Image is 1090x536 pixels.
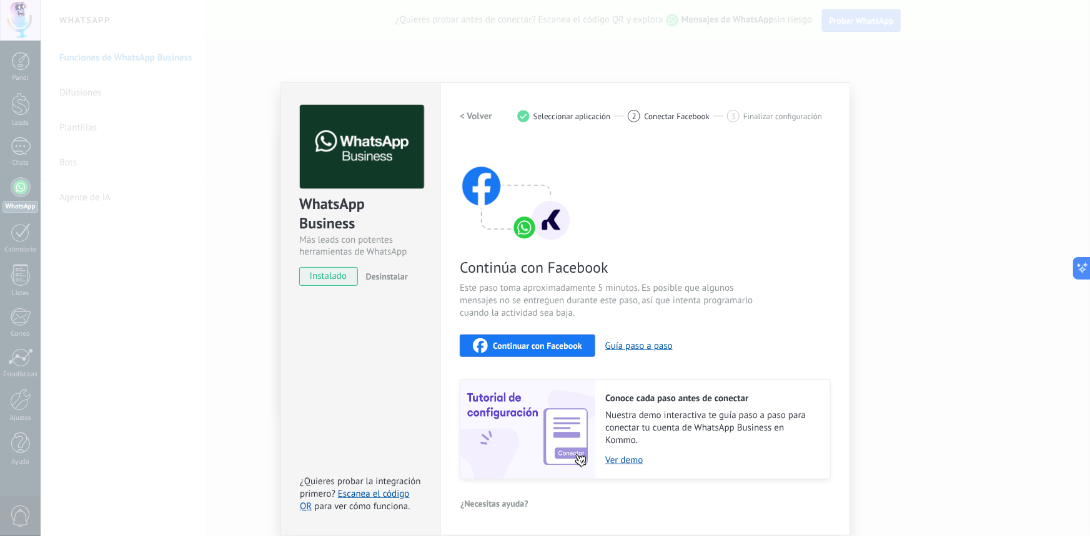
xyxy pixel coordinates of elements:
[460,282,757,319] span: Este paso toma aproximadamente 5 minutos. Es posible que algunos mensajes no se entreguen durante...
[300,488,409,512] a: Escanea el código QR
[493,341,582,350] span: Continuar con Facebook
[361,267,408,286] button: Desinstalar
[460,110,492,122] h2: < Volver
[460,499,528,508] span: ¿Necesitas ayuda?
[300,105,424,189] img: logo_main.png
[460,258,757,277] span: Continúa con Facebook
[605,409,818,447] span: Nuestra demo interactiva te guía paso a paso para conectar tu cuenta de WhatsApp Business en Kommo.
[366,271,408,282] span: Desinstalar
[460,142,572,242] img: connect with facebook
[299,194,422,234] div: WhatsApp Business
[533,112,611,121] span: Seleccionar aplicación
[731,111,736,122] span: 3
[743,112,822,121] span: Finalizar configuración
[605,454,818,466] a: Ver demo
[299,234,422,258] div: Más leads con potentes herramientas de WhatsApp
[460,334,595,357] button: Continuar con Facebook
[300,267,357,286] span: instalado
[644,112,710,121] span: Conectar Facebook
[605,340,673,352] button: Guía paso a paso
[300,475,421,500] span: ¿Quieres probar la integración primero?
[460,105,492,127] button: < Volver
[605,392,818,404] h2: Conoce cada paso antes de conectar
[460,494,529,513] button: ¿Necesitas ayuda?
[632,111,637,122] span: 2
[314,500,410,512] span: para ver cómo funciona.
